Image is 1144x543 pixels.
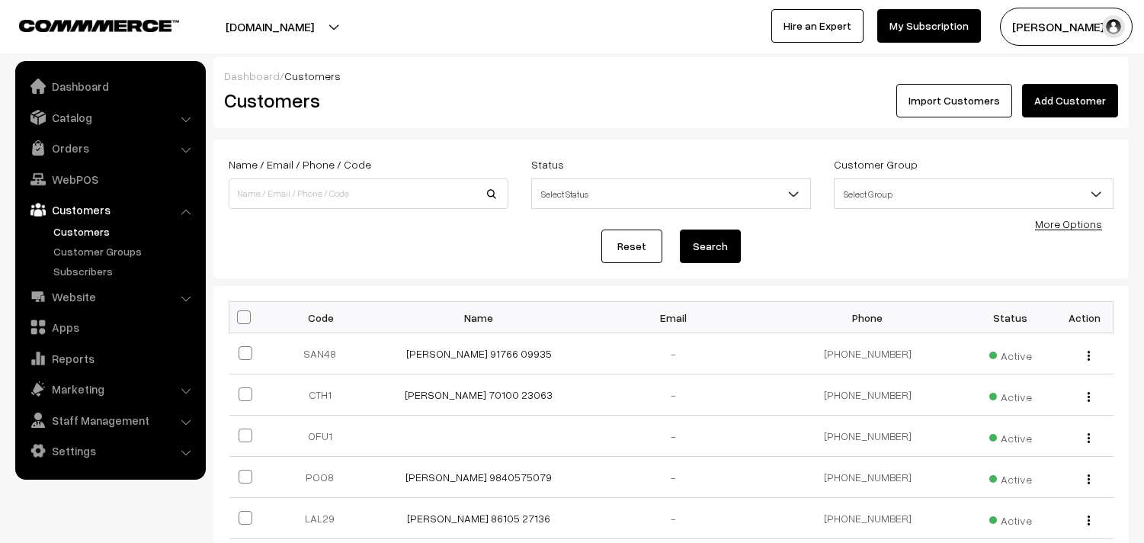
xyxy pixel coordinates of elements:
th: Action [1056,302,1114,333]
a: My Subscription [877,9,981,43]
a: [PERSON_NAME] 86105 27136 [407,512,550,525]
span: Select Group [835,181,1113,207]
a: Settings [19,437,200,464]
a: Dashboard [224,69,280,82]
a: Marketing [19,375,200,403]
span: Active [989,385,1032,405]
label: Customer Group [834,156,918,172]
a: Subscribers [50,263,200,279]
h2: Customers [224,88,660,112]
a: COMMMERCE [19,15,152,34]
a: More Options [1035,217,1102,230]
td: [PHONE_NUMBER] [771,374,965,416]
a: Reset [601,230,662,263]
a: Add Customer [1022,84,1118,117]
td: - [576,374,771,416]
a: Website [19,283,200,310]
a: Reports [19,345,200,372]
td: - [576,416,771,457]
a: [PERSON_NAME] 70100 23063 [405,388,553,401]
a: Catalog [19,104,200,131]
a: Customer Groups [50,243,200,259]
a: [PERSON_NAME] 91766 09935 [406,347,552,360]
a: Dashboard [19,72,200,100]
span: Customers [284,69,341,82]
label: Status [531,156,564,172]
span: Active [989,344,1032,364]
td: - [576,333,771,374]
button: Search [680,230,741,263]
span: Active [989,467,1032,487]
td: CTH1 [268,374,382,416]
td: [PHONE_NUMBER] [771,416,965,457]
a: Customers [50,223,200,239]
td: [PHONE_NUMBER] [771,498,965,539]
div: / [224,68,1118,84]
span: Select Status [532,181,810,207]
a: Hire an Expert [771,9,864,43]
input: Name / Email / Phone / Code [229,178,508,209]
a: Apps [19,313,200,341]
img: Menu [1088,474,1090,484]
img: Menu [1088,516,1090,525]
td: - [576,457,771,498]
td: LAL29 [268,498,382,539]
th: Name [382,302,576,333]
label: Name / Email / Phone / Code [229,156,371,172]
td: OFU1 [268,416,382,457]
td: POO8 [268,457,382,498]
td: SAN48 [268,333,382,374]
span: Select Group [834,178,1114,209]
th: Phone [771,302,965,333]
img: user [1102,15,1125,38]
span: Active [989,426,1032,446]
td: [PHONE_NUMBER] [771,457,965,498]
a: Orders [19,134,200,162]
span: Active [989,509,1032,529]
span: Select Status [531,178,811,209]
a: Customers [19,196,200,223]
th: Code [268,302,382,333]
button: [PERSON_NAME] s… [1000,8,1133,46]
img: Menu [1088,392,1090,402]
td: - [576,498,771,539]
img: Menu [1088,433,1090,443]
a: Import Customers [896,84,1012,117]
th: Status [965,302,1056,333]
img: COMMMERCE [19,20,179,31]
button: [DOMAIN_NAME] [172,8,367,46]
a: Staff Management [19,406,200,434]
a: WebPOS [19,165,200,193]
img: Menu [1088,351,1090,361]
th: Email [576,302,771,333]
a: [PERSON_NAME] 9840575079 [405,471,552,484]
td: [PHONE_NUMBER] [771,333,965,374]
